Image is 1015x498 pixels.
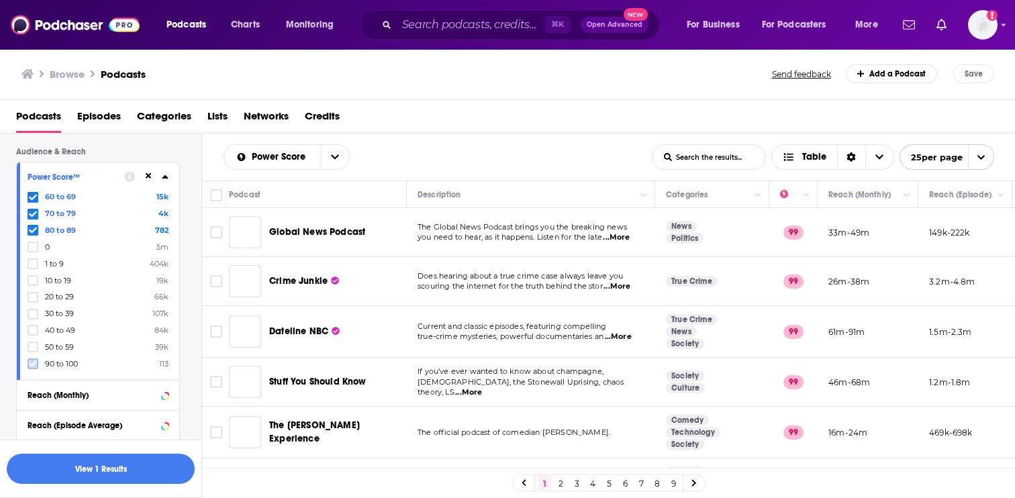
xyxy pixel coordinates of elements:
[156,276,168,285] span: 19k
[210,226,222,238] span: Toggle select row
[545,16,570,34] span: ⌘ K
[252,152,310,162] span: Power Score
[783,426,804,439] p: 99
[45,242,50,252] span: 0
[968,10,998,40] button: Show profile menu
[231,15,260,34] span: Charts
[224,144,350,170] h2: Choose List sort
[277,14,351,36] button: open menu
[929,326,972,338] p: 1.5m-2.3m
[16,105,61,133] span: Podcasts
[666,187,708,203] div: Categories
[207,105,228,133] a: Lists
[931,13,952,36] a: Show notifications dropdown
[762,15,826,34] span: For Podcasters
[50,68,85,81] h3: Browse
[229,315,261,348] a: Dateline NBC
[28,168,124,185] button: Power Score™
[783,275,804,288] p: 99
[269,275,339,288] a: Crime Junkie
[224,152,321,162] button: open menu
[666,338,704,349] a: Society
[269,275,328,287] span: Crime Junkie
[45,326,75,335] span: 40 to 49
[45,276,71,285] span: 10 to 19
[602,475,616,491] a: 5
[166,15,206,34] span: Podcasts
[229,416,261,448] a: The Joe Rogan Experience
[418,428,610,437] span: The official podcast of comedian [PERSON_NAME].
[229,216,261,248] a: Global News Podcast
[666,427,720,438] a: Technology
[667,475,680,491] a: 9
[586,475,599,491] a: 4
[666,370,704,381] a: Society
[828,326,865,338] p: 61m-91m
[538,475,551,491] a: 1
[828,276,869,287] p: 26m-38m
[101,68,146,81] h1: Podcasts
[286,15,334,34] span: Monitoring
[899,187,915,203] button: Column Actions
[783,375,804,389] p: 99
[28,172,115,182] div: Power Score™
[846,14,895,36] button: open menu
[666,466,704,477] a: Society
[603,232,630,243] span: ...More
[900,144,994,170] button: open menu
[418,332,603,341] span: true-crime mysteries, powerful documentaries an
[373,9,673,40] div: Search podcasts, credits, & more...
[45,309,74,318] span: 30 to 39
[929,227,970,238] p: 149k-222k
[802,152,826,162] span: Table
[159,359,168,368] span: 113
[269,419,402,446] a: The [PERSON_NAME] Experience
[77,105,121,133] a: Episodes
[418,222,627,232] span: The Global News Podcast brings you the breaking news
[798,187,814,203] button: Column Actions
[993,187,1009,203] button: Column Actions
[150,259,168,268] span: 404k
[158,209,168,218] span: 4k
[154,292,168,301] span: 66k
[753,14,846,36] button: open menu
[155,226,168,235] span: 782
[666,415,709,426] a: Comedy
[210,326,222,338] span: Toggle select row
[152,309,168,318] span: 107k
[855,15,878,34] span: More
[28,386,168,403] button: Reach (Monthly)
[953,64,994,83] button: Save
[397,14,545,36] input: Search podcasts, credits, & more...
[269,325,340,338] a: Dateline NBC
[222,14,268,36] a: Charts
[666,221,697,232] a: News
[45,226,76,235] span: 80 to 89
[828,377,870,388] p: 46m-68m
[210,426,222,438] span: Toggle select row
[900,147,963,168] span: 25 per page
[828,187,891,203] div: Reach (Monthly)
[666,439,704,450] a: Society
[634,475,648,491] a: 7
[968,10,998,40] span: Logged in as HWrepandcomms
[455,387,482,398] span: ...More
[418,187,461,203] div: Description
[837,145,865,169] div: Sort Direction
[45,359,78,368] span: 90 to 100
[244,105,289,133] a: Networks
[418,271,623,281] span: Does hearing about a true crime case always leave you
[45,209,76,218] span: 70 to 79
[156,192,168,201] span: 15k
[45,192,76,201] span: 60 to 69
[687,15,740,34] span: For Business
[828,427,867,438] p: 16m-24m
[418,321,607,331] span: Current and classic episodes, featuring compelling
[269,226,365,238] span: Global News Podcast
[783,325,804,338] p: 99
[418,377,624,397] span: [DEMOGRAPHIC_DATA], the Stonewall Uprising, chaos theory, LS
[305,105,340,133] span: Credits
[929,427,973,438] p: 469k-698k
